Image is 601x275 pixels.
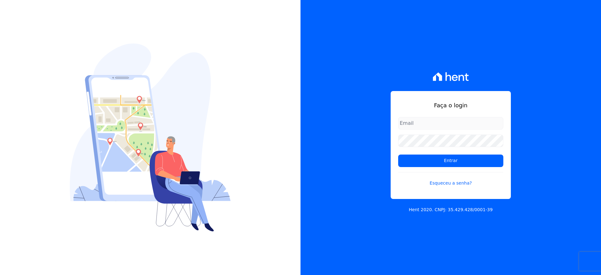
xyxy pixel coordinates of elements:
[70,43,231,232] img: Login
[398,101,503,109] h1: Faça o login
[398,155,503,167] input: Entrar
[409,206,493,213] p: Hent 2020. CNPJ: 35.429.428/0001-39
[398,117,503,130] input: Email
[398,172,503,186] a: Esqueceu a senha?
